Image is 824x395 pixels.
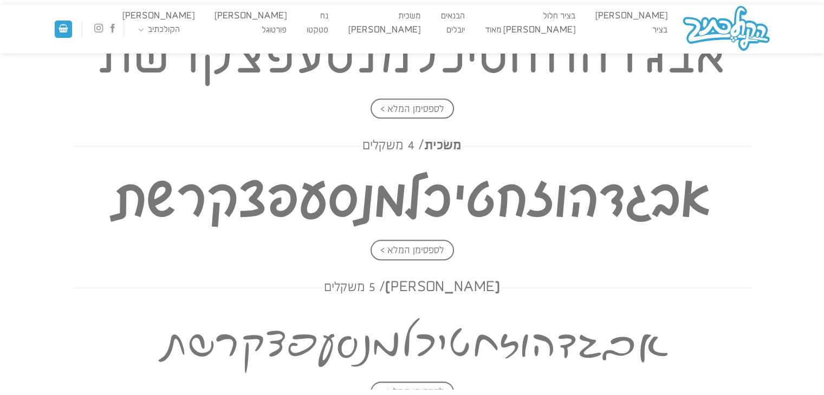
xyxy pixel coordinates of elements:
[324,279,500,297] span: [PERSON_NAME]
[371,98,454,119] span: לספסימן המלא >
[436,11,470,22] a: הבנאים
[590,11,672,22] a: [PERSON_NAME]
[108,23,117,35] a: עקבו אחרינו בפייסבוק
[117,11,199,22] a: [PERSON_NAME]
[315,11,334,22] a: נח
[73,302,751,380] h4: אבגדהוזחטיכלמנסעפצקרשת
[73,137,751,255] a: משׂכית/ 4 משקלים אבגדהוזחטיכלמנסעפצקרשת לספסימן המלא >
[55,21,72,38] a: מעבר לסל הקניות
[209,11,291,22] a: [PERSON_NAME]
[94,23,102,35] a: עקבו אחרינו באינסטגרם
[302,25,334,36] a: סטקטו
[647,25,672,36] a: בציר
[362,137,462,155] span: משׂכית
[73,19,751,97] h4: אבגדהוזחטיכלמנסעפצקרשת
[479,25,580,36] a: [PERSON_NAME] מאוד
[441,25,470,36] a: יובלים
[256,25,291,36] a: פורטוגל
[682,5,771,54] img: הקולכתיב
[343,25,426,36] a: [PERSON_NAME]
[537,11,580,22] a: בציר חלול
[73,160,751,238] h4: אבגדהוזחטיכלמנסעפצקרשת
[362,139,424,153] span: / 4 משקלים
[393,11,426,22] a: משׂכית
[371,240,454,260] span: לספסימן המלא >
[324,280,385,295] span: / 5 משקלים
[133,24,185,35] a: הקולכתיב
